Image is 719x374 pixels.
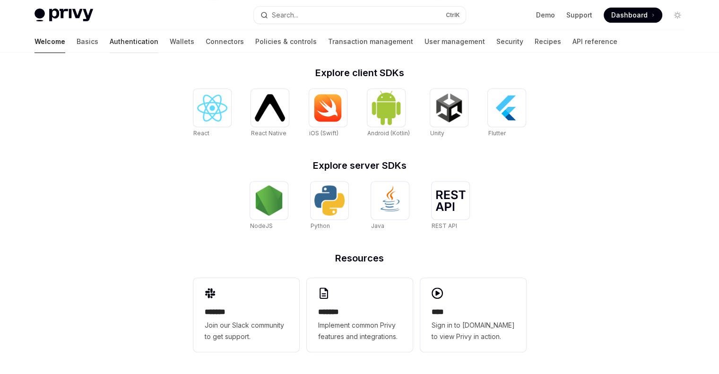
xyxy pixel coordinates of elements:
[193,130,209,137] span: React
[250,182,288,231] a: NodeJSNodeJS
[311,182,348,231] a: PythonPython
[311,222,330,229] span: Python
[424,30,485,53] a: User management
[251,89,289,138] a: React NativeReact Native
[375,185,405,216] img: Java
[197,95,227,122] img: React
[309,130,338,137] span: iOS (Swift)
[488,130,505,137] span: Flutter
[434,93,464,123] img: Unity
[328,30,413,53] a: Transaction management
[272,9,298,21] div: Search...
[309,89,347,138] a: iOS (Swift)iOS (Swift)
[611,10,648,20] span: Dashboard
[536,10,555,20] a: Demo
[496,30,523,53] a: Security
[193,253,526,263] h2: Resources
[367,89,410,138] a: Android (Kotlin)Android (Kotlin)
[193,68,526,78] h2: Explore client SDKs
[604,8,662,23] a: Dashboard
[206,30,244,53] a: Connectors
[255,30,317,53] a: Policies & controls
[420,278,526,352] a: ****Sign in to [DOMAIN_NAME] to view Privy in action.
[77,30,98,53] a: Basics
[435,190,466,211] img: REST API
[307,278,413,352] a: **** **Implement common Privy features and integrations.
[572,30,617,53] a: API reference
[432,320,515,342] span: Sign in to [DOMAIN_NAME] to view Privy in action.
[250,222,273,229] span: NodeJS
[35,9,93,22] img: light logo
[314,185,345,216] img: Python
[255,94,285,121] img: React Native
[432,182,469,231] a: REST APIREST API
[35,30,65,53] a: Welcome
[371,90,401,125] img: Android (Kotlin)
[367,130,410,137] span: Android (Kotlin)
[371,222,384,229] span: Java
[492,93,522,123] img: Flutter
[110,30,158,53] a: Authentication
[446,11,460,19] span: Ctrl K
[254,185,284,216] img: NodeJS
[566,10,592,20] a: Support
[430,89,468,138] a: UnityUnity
[432,222,457,229] span: REST API
[193,89,231,138] a: ReactReact
[251,130,286,137] span: React Native
[670,8,685,23] button: Toggle dark mode
[313,94,343,122] img: iOS (Swift)
[193,278,299,352] a: **** **Join our Slack community to get support.
[193,161,526,170] h2: Explore server SDKs
[430,130,444,137] span: Unity
[535,30,561,53] a: Recipes
[318,320,401,342] span: Implement common Privy features and integrations.
[371,182,409,231] a: JavaJava
[488,89,526,138] a: FlutterFlutter
[254,7,466,24] button: Search...CtrlK
[170,30,194,53] a: Wallets
[205,320,288,342] span: Join our Slack community to get support.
